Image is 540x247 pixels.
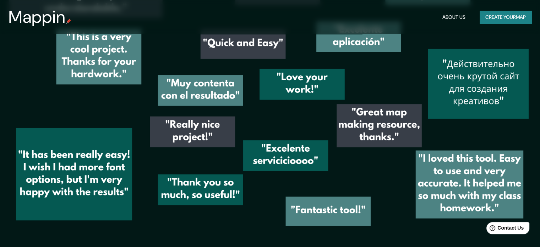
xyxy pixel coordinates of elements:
button: Create yourmap [480,11,531,24]
img: mappin-pin [66,18,71,24]
h3: Mappin [9,7,66,27]
iframe: Help widget launcher [477,219,532,239]
button: About Us [440,11,468,24]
